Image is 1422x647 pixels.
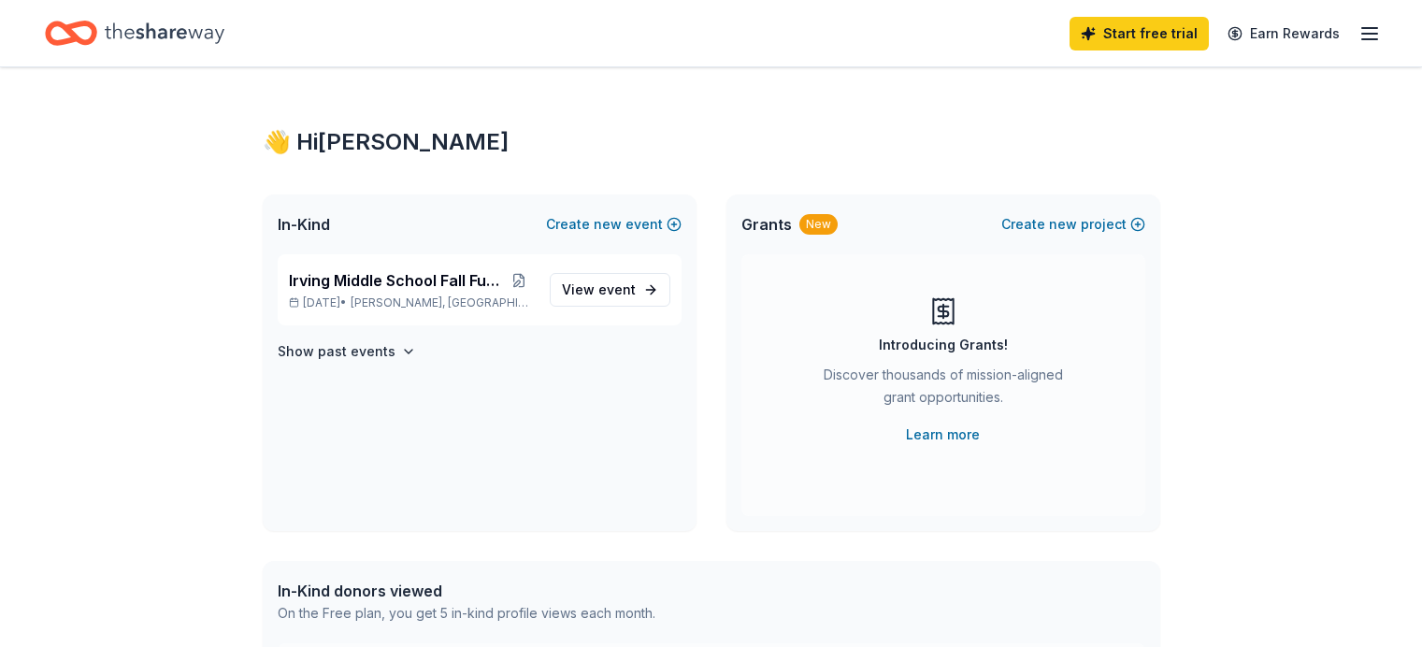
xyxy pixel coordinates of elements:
span: In-Kind [278,213,330,236]
div: 👋 Hi [PERSON_NAME] [263,127,1160,157]
a: Earn Rewards [1216,17,1351,50]
div: Introducing Grants! [879,334,1008,356]
div: New [799,214,838,235]
button: Createnewevent [546,213,682,236]
a: Home [45,11,224,55]
button: Createnewproject [1001,213,1145,236]
span: Irving Middle School Fall Fundraiser [289,269,504,292]
span: new [1049,213,1077,236]
a: View event [550,273,670,307]
h4: Show past events [278,340,395,363]
div: Discover thousands of mission-aligned grant opportunities. [816,364,1070,416]
span: new [594,213,622,236]
span: Grants [741,213,792,236]
a: Learn more [906,424,980,446]
span: event [598,281,636,297]
span: View [562,279,636,301]
p: [DATE] • [289,295,535,310]
div: In-Kind donors viewed [278,580,655,602]
button: Show past events [278,340,416,363]
span: [PERSON_NAME], [GEOGRAPHIC_DATA] [351,295,534,310]
a: Start free trial [1070,17,1209,50]
div: On the Free plan, you get 5 in-kind profile views each month. [278,602,655,625]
